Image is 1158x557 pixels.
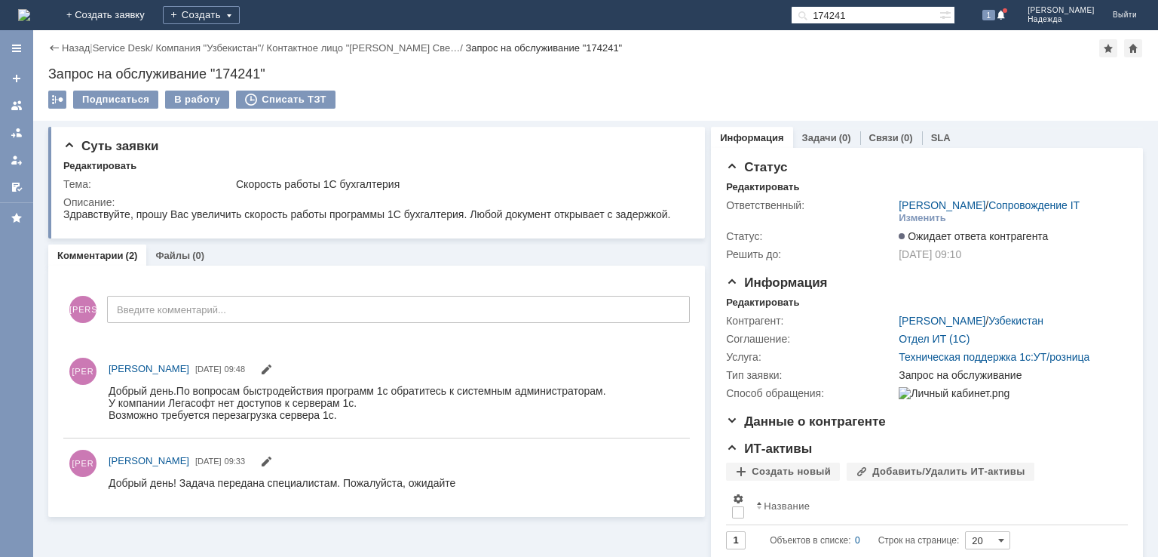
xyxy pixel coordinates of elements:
a: Информация [720,132,783,143]
a: [PERSON_NAME] [899,199,985,211]
div: Услуга: [726,351,896,363]
span: Статус [726,160,787,174]
span: Информация [726,275,827,290]
div: Редактировать [726,297,799,309]
div: Описание: [63,196,687,208]
div: Запрос на обслуживание "174241" [48,66,1143,82]
span: [PERSON_NAME] [1028,6,1095,15]
span: Объектов в списке: [770,535,850,546]
span: Суть заявки [63,139,158,153]
div: Добавить в избранное [1099,39,1117,57]
div: Способ обращения: [726,387,896,399]
div: Изменить [899,212,946,224]
div: Редактировать [726,181,799,193]
div: / [899,199,1080,211]
a: Отдел ИТ (1С) [899,333,970,345]
div: Соглашение: [726,333,896,345]
span: Расширенный поиск [939,7,954,21]
div: Сделать домашней страницей [1124,39,1142,57]
div: / [267,42,466,54]
div: Запрос на обслуживание "174241" [465,42,622,54]
a: Service Desk [93,42,151,54]
div: Ответственный: [726,199,896,211]
span: 09:48 [225,365,246,374]
a: Заявки в моей ответственности [5,121,29,145]
div: Создать [163,6,240,24]
div: Название [764,500,810,512]
div: (0) [901,132,913,143]
span: [PERSON_NAME] [69,296,96,323]
span: [PERSON_NAME] [109,363,189,374]
a: SLA [931,132,951,143]
span: [DATE] [195,365,222,374]
span: ИТ-активы [726,442,812,456]
a: Компания "Узбекистан" [155,42,261,54]
div: Работа с массовостью [48,91,66,109]
img: logo [18,9,30,21]
a: Задачи [802,132,837,143]
i: Строк на странице: [770,531,959,549]
img: Личный кабинет.png [899,387,1009,399]
div: (2) [126,250,138,261]
div: / [93,42,156,54]
span: Редактировать [260,365,272,377]
a: Узбекистан [988,315,1043,327]
div: (0) [192,250,204,261]
span: Ожидает ответа контрагента [899,230,1048,242]
a: Заявки на командах [5,94,29,118]
a: Файлы [155,250,190,261]
div: (0) [839,132,851,143]
div: Редактировать [63,160,136,172]
div: / [155,42,266,54]
div: Тема: [63,178,233,190]
div: Запрос на обслуживание [899,369,1120,381]
span: 09:33 [225,457,246,466]
a: Перейти на домашнюю страницу [18,9,30,21]
div: | [90,42,92,53]
a: Мои заявки [5,148,29,172]
th: Название [750,487,1116,525]
a: Мои согласования [5,175,29,199]
span: 1 [982,10,996,20]
span: [DATE] [195,457,222,466]
span: [DATE] 09:10 [899,248,961,260]
div: 0 [855,531,860,549]
div: Тип заявки: [726,369,896,381]
a: Комментарии [57,250,124,261]
a: Связи [869,132,899,143]
div: / [899,315,1043,327]
div: Контрагент: [726,315,896,327]
a: Техническая поддержка 1с:УТ/розница [899,351,1089,363]
a: Контактное лицо "[PERSON_NAME] Све… [267,42,461,54]
span: Надежда [1028,15,1095,24]
a: [PERSON_NAME] [899,315,985,327]
span: Редактировать [260,457,272,469]
div: Скорость работы 1С бухгалтерия [236,178,684,190]
div: Решить до: [726,248,896,260]
span: [PERSON_NAME] [109,455,189,466]
a: [PERSON_NAME] [109,454,189,469]
div: Статус: [726,230,896,242]
a: Создать заявку [5,66,29,91]
a: [PERSON_NAME] [109,362,189,377]
a: Назад [62,42,90,54]
a: Сопровождение IT [988,199,1080,211]
span: Настройки [732,493,744,505]
span: Данные о контрагенте [726,414,886,429]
